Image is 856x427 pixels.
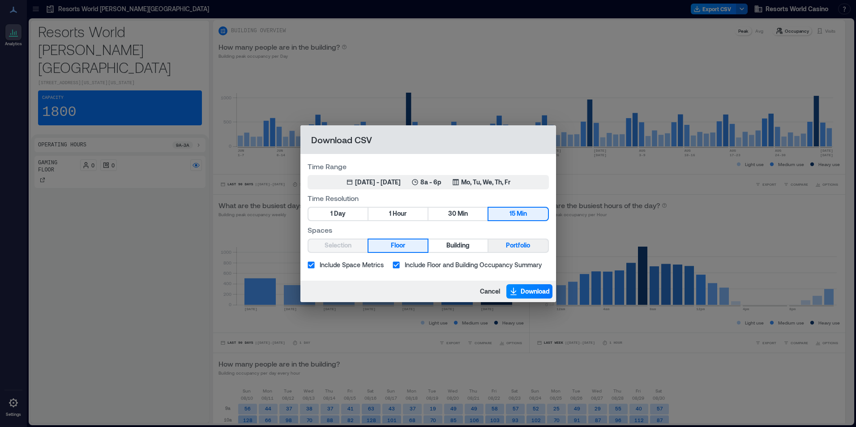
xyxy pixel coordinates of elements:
[461,178,510,187] p: Mo, Tu, We, Th, Fr
[308,161,549,171] label: Time Range
[506,240,530,251] span: Portfolio
[330,208,333,219] span: 1
[391,240,405,251] span: Floor
[308,175,549,189] button: [DATE] - [DATE]8a - 6pMo, Tu, We, Th, Fr
[300,125,556,154] h2: Download CSV
[320,260,384,269] span: Include Space Metrics
[517,208,527,219] span: Min
[405,260,542,269] span: Include Floor and Building Occupancy Summary
[428,208,488,220] button: 30 Min
[389,208,391,219] span: 1
[334,208,346,219] span: Day
[521,287,550,296] span: Download
[428,239,488,252] button: Building
[480,287,500,296] span: Cancel
[458,208,468,219] span: Min
[509,208,515,219] span: 15
[368,208,428,220] button: 1 Hour
[488,239,548,252] button: Portfolio
[448,208,456,219] span: 30
[308,208,368,220] button: 1 Day
[506,284,552,299] button: Download
[446,240,470,251] span: Building
[355,178,401,187] div: [DATE] - [DATE]
[393,208,407,219] span: Hour
[308,225,549,235] label: Spaces
[368,239,428,252] button: Floor
[477,284,503,299] button: Cancel
[420,178,441,187] p: 8a - 6p
[488,208,548,220] button: 15 Min
[308,193,549,203] label: Time Resolution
